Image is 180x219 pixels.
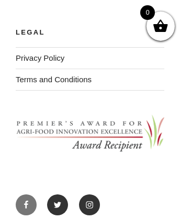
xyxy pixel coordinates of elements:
aside: Footer [16,12,164,194]
nav: Legal [16,47,164,91]
a: Privacy Policy [16,53,64,62]
a: Terms and Conditions [16,75,92,84]
h2: Legal [16,28,164,37]
span: 0 [140,5,155,20]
